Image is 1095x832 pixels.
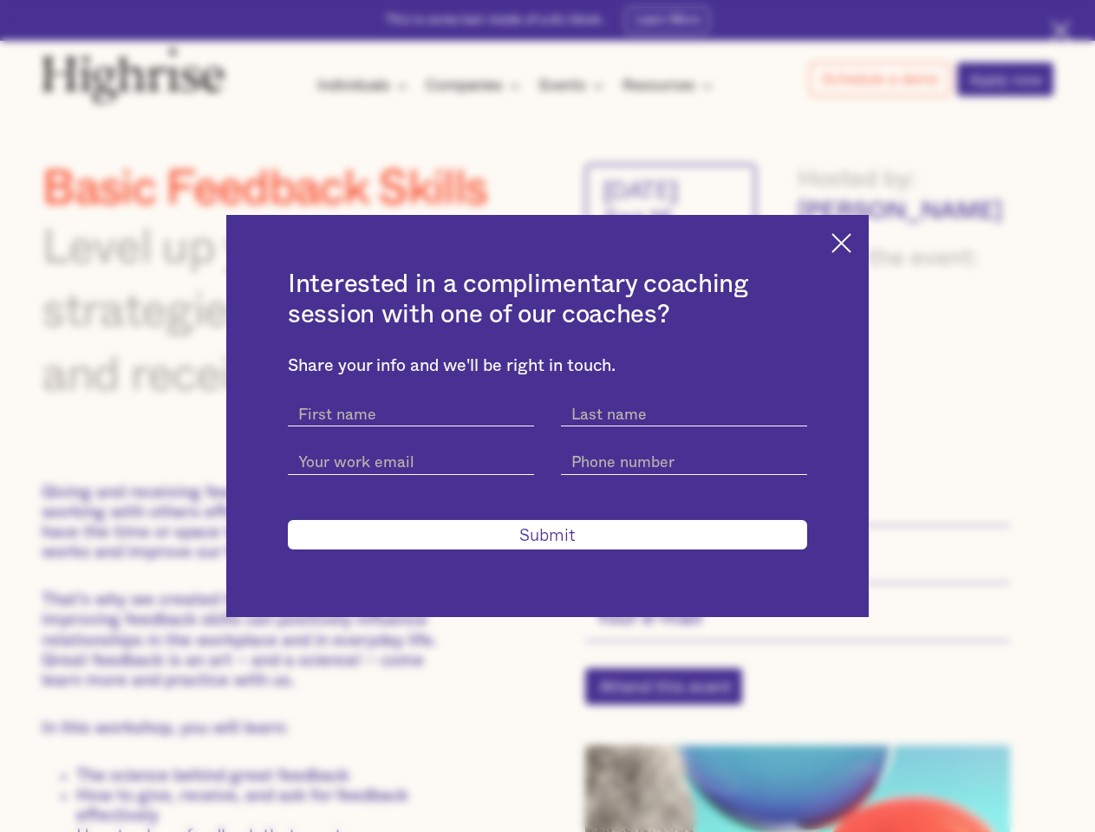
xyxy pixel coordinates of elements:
[288,356,807,376] div: Share your info and we'll be right in touch.
[561,445,807,474] input: Phone number
[831,233,851,253] img: Cross icon
[288,397,807,549] form: current-schedule-a-demo-get-started-modal
[288,397,534,426] input: First name
[561,397,807,426] input: Last name
[288,520,807,549] input: Submit
[288,270,807,329] h2: Interested in a complimentary coaching session with one of our coaches?
[288,445,534,474] input: Your work email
